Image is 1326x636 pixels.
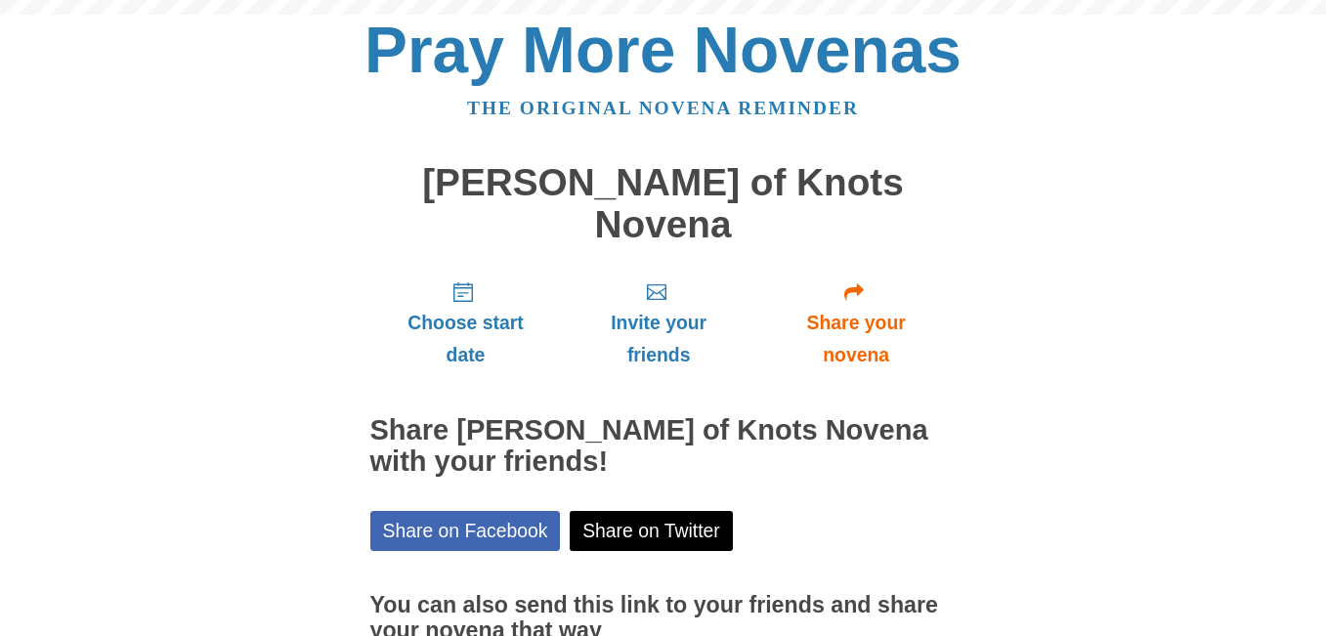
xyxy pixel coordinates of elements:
span: Invite your friends [580,307,736,371]
a: Share your novena [756,265,957,381]
h2: Share [PERSON_NAME] of Knots Novena with your friends! [370,415,957,478]
a: Pray More Novenas [364,14,962,86]
a: Share on Twitter [570,511,733,551]
a: Share on Facebook [370,511,561,551]
h1: [PERSON_NAME] of Knots Novena [370,162,957,245]
span: Choose start date [390,307,542,371]
a: Choose start date [370,265,562,381]
a: The original novena reminder [467,98,859,118]
span: Share your novena [776,307,937,371]
a: Invite your friends [561,265,755,381]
